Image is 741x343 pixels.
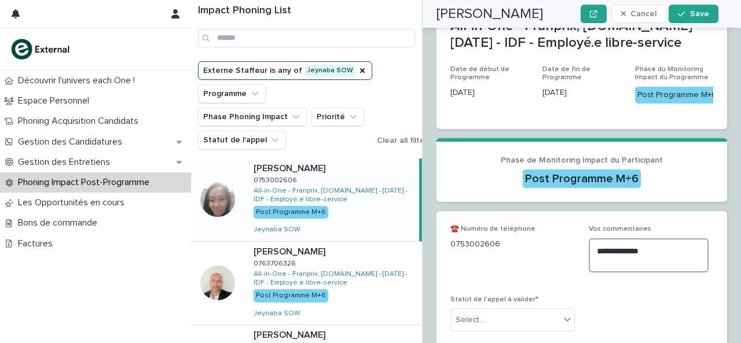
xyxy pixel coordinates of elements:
[669,5,718,23] button: Save
[13,197,134,208] p: Les Opportunités en cours
[13,157,119,168] p: Gestion des Entretiens
[254,244,328,257] p: [PERSON_NAME]
[690,10,709,18] span: Save
[542,66,590,81] span: Date de fin de Programme
[254,257,298,268] p: 0763706326
[254,309,300,318] a: Jeynaba SOW
[254,226,300,234] a: Jeynaba SOW
[450,18,713,51] p: All-in-One - Franprix, [DOMAIN_NAME] - [DATE] - IDF - Employé.e libre-service
[254,161,328,174] p: [PERSON_NAME]
[501,156,663,164] span: Phase de Monitoring Impact du Participant
[254,174,299,185] p: 0753002606
[13,238,62,249] p: Factures
[635,87,719,104] div: Post Programme M+6
[523,169,641,188] div: Post Programme M+6
[198,61,372,80] button: Externe Staffeur
[450,87,529,99] p: [DATE]
[191,242,422,325] a: [PERSON_NAME][PERSON_NAME] 07637063260763706326 All-in-One - Franprix, [DOMAIN_NAME] - [DATE] - I...
[450,296,538,303] span: Statut de l'appel à valider
[630,10,656,18] span: Cancel
[542,87,621,99] p: [DATE]
[254,327,328,341] p: [PERSON_NAME]
[13,95,98,106] p: Espace Personnel
[436,6,543,23] h2: [PERSON_NAME]
[198,84,266,103] button: Programme
[13,177,159,188] p: Phoning Impact Post-Programme
[13,116,148,127] p: Phoning Acquisition Candidats
[198,5,415,17] h1: Impact Phoning List
[450,238,575,250] p: 0753002606
[198,108,307,126] button: Phase Phoning Impact
[13,137,131,147] p: Gestion des Candidatures
[9,38,73,61] img: bc51vvfgR2QLHU84CWIQ
[377,137,432,145] span: Clear all filters
[372,132,432,149] button: Clear all filters
[450,226,535,233] span: ☎️ Numéro de téléphone
[254,270,417,287] a: All-in-One - Franprix, [DOMAIN_NAME] - [DATE] - IDF - Employé.e libre-service
[254,187,414,204] a: All-in-One - Franprix, [DOMAIN_NAME] - [DATE] - IDF - Employé.e libre-service
[198,29,415,47] input: Search
[635,66,709,81] span: Phase du Monitoring Impact du Programme
[13,217,107,228] p: Bons de commande
[589,226,651,233] span: Vos commentaires
[611,5,667,23] button: Cancel
[254,206,328,219] div: Post Programme M+6
[311,108,364,126] button: Priorité
[13,75,144,86] p: Découvrir l'univers each One !
[254,289,328,302] div: Post Programme M+6
[198,131,286,149] button: Statut de l'appel
[456,314,485,326] div: Select...
[450,66,509,81] span: Date de début de Programme
[191,158,422,242] a: [PERSON_NAME][PERSON_NAME] 07530026060753002606 All-in-One - Franprix, [DOMAIN_NAME] - [DATE] - I...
